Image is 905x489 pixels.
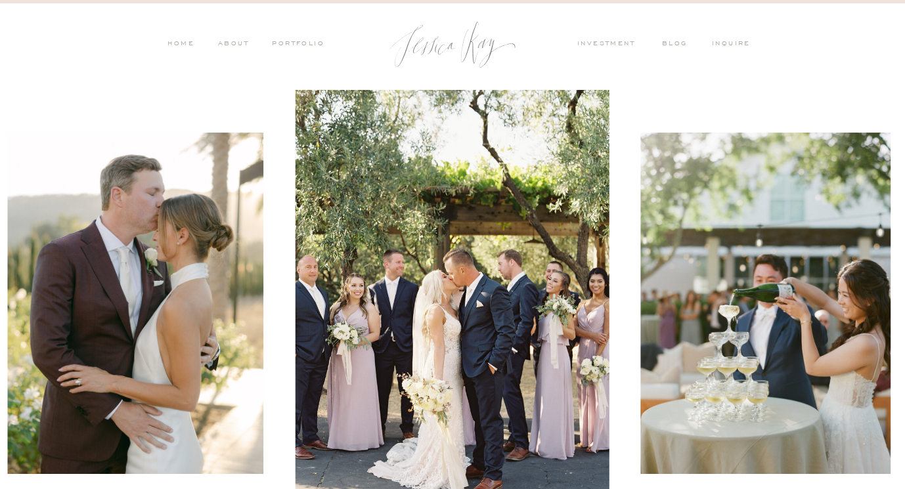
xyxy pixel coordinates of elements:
img: A couple sharing an intimate moment together at sunset during their wedding at Caymus Vineyards i... [7,133,263,474]
a: ABOUT [215,39,249,51]
a: blog [662,39,696,51]
a: investment [577,39,642,51]
a: HOME [167,39,194,51]
a: PORTFOLIO [270,39,324,51]
a: inquire [712,39,757,51]
img: A joyful moment of a bride and groom pouring champagne into a tower of glasses during their elega... [641,133,891,474]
